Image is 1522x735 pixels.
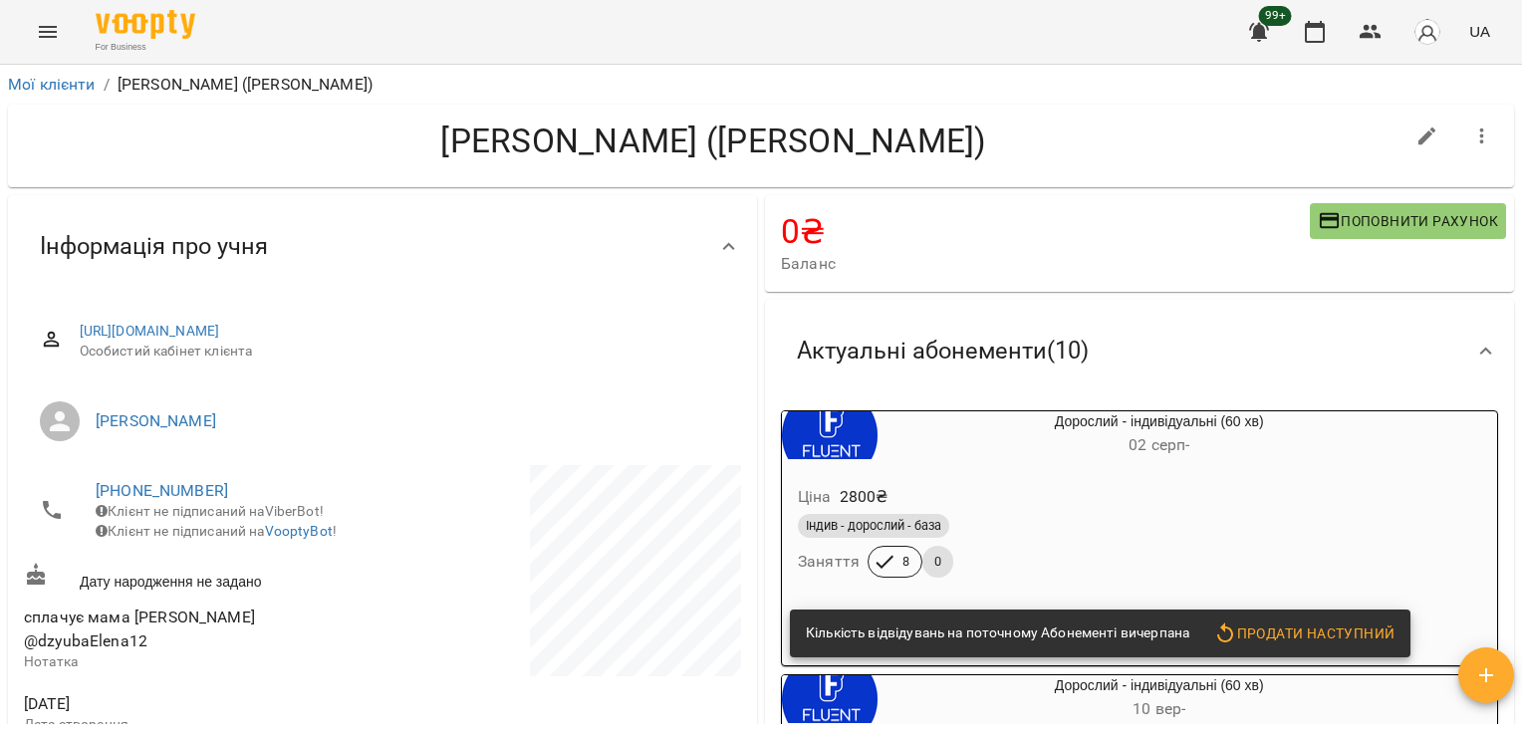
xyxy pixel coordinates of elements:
[922,553,953,571] span: 0
[1259,6,1292,26] span: 99+
[265,523,333,539] a: VooptyBot
[840,485,888,509] p: 2800 ₴
[890,553,921,571] span: 8
[1469,21,1490,42] span: UA
[8,75,96,94] a: Мої клієнти
[781,211,1310,252] h4: 0 ₴
[782,675,878,723] div: Дорослий - індивідуальні (60 хв)
[96,41,195,54] span: For Business
[24,692,379,716] span: [DATE]
[80,323,220,339] a: [URL][DOMAIN_NAME]
[8,195,757,298] div: Інформація про учня
[1461,13,1498,50] button: UA
[781,252,1310,276] span: Баланс
[24,608,255,650] span: сплачує мама [PERSON_NAME] @dzyubaElena12
[1213,621,1395,645] span: Продати наступний
[1133,699,1185,718] span: 10 вер -
[80,342,725,362] span: Особистий кабінет клієнта
[40,231,268,262] span: Інформація про учня
[96,481,228,500] a: [PHONE_NUMBER]
[1413,18,1441,46] img: avatar_s.png
[24,8,72,56] button: Menu
[96,503,324,519] span: Клієнт не підписаний на ViberBot!
[798,548,860,576] h6: Заняття
[8,73,1514,97] nav: breadcrumb
[96,411,216,430] a: [PERSON_NAME]
[797,336,1089,367] span: Актуальні абонементи ( 10 )
[96,523,337,539] span: Клієнт не підписаний на !
[798,517,949,535] span: Індив - дорослий - база
[96,10,195,39] img: Voopty Logo
[806,615,1189,651] div: Кількість відвідувань на поточному Абонементі вичерпана
[878,411,1440,459] div: Дорослий - індивідуальні (60 хв)
[782,411,878,459] div: Дорослий - індивідуальні (60 хв)
[24,652,379,672] p: Нотатка
[1129,435,1189,454] span: 02 серп -
[878,675,1440,723] div: Дорослий - індивідуальні (60 хв)
[20,559,382,596] div: Дату народження не задано
[1205,615,1402,651] button: Продати наступний
[104,73,110,97] li: /
[782,411,1440,602] button: Дорослий - індивідуальні (60 хв)02 серп- Ціна2800₴Індив - дорослий - базаЗаняття80
[798,483,832,511] h6: Ціна
[1310,203,1506,239] button: Поповнити рахунок
[24,715,379,735] p: Дата створення
[118,73,373,97] p: [PERSON_NAME] ([PERSON_NAME])
[24,121,1403,161] h4: [PERSON_NAME] ([PERSON_NAME])
[1318,209,1498,233] span: Поповнити рахунок
[765,300,1514,402] div: Актуальні абонементи(10)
